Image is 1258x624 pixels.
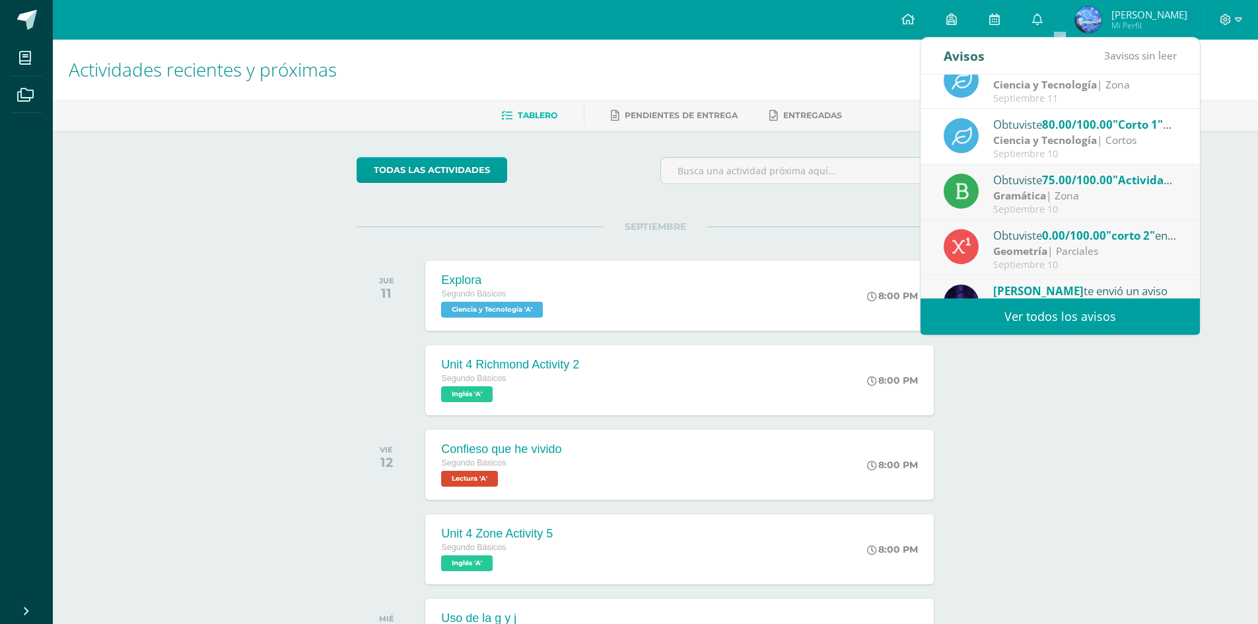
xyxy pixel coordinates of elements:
[769,105,842,126] a: Entregadas
[993,260,1177,271] div: Septiembre 10
[993,204,1177,215] div: Septiembre 10
[604,221,707,232] span: SEPTIEMBRE
[69,57,337,82] span: Actividades recientes y próximas
[441,386,493,402] span: Inglés 'A'
[783,110,842,120] span: Entregadas
[501,105,557,126] a: Tablero
[993,171,1177,188] div: Obtuviste en
[993,188,1046,203] strong: Gramática
[993,133,1097,147] strong: Ciencia y Tecnología
[867,290,918,302] div: 8:00 PM
[993,133,1177,148] div: | Cortos
[441,358,579,372] div: Unit 4 Richmond Activity 2
[921,298,1200,335] a: Ver todos los avisos
[441,289,506,298] span: Segundo Básicos
[1042,172,1113,188] span: 75.00/100.00
[993,282,1177,299] div: te envió un aviso
[357,157,507,183] a: todas las Actividades
[1104,48,1110,63] span: 3
[867,543,918,555] div: 8:00 PM
[993,77,1097,92] strong: Ciencia y Tecnología
[993,244,1177,259] div: | Parciales
[380,445,393,454] div: VIE
[441,374,506,383] span: Segundo Básicos
[1042,117,1113,132] span: 80.00/100.00
[441,471,498,487] span: Lectura 'A'
[379,285,394,301] div: 11
[441,302,543,318] span: Ciencia y Tecnología 'A'
[993,226,1177,244] div: Obtuviste en
[611,105,738,126] a: Pendientes de entrega
[1104,48,1177,63] span: avisos sin leer
[1042,228,1106,243] span: 0.00/100.00
[661,158,954,184] input: Busca una actividad próxima aquí...
[993,77,1177,92] div: | Zona
[993,149,1177,160] div: Septiembre 10
[1111,8,1187,21] span: [PERSON_NAME]
[441,458,506,468] span: Segundo Básicos
[993,116,1177,133] div: Obtuviste en
[441,442,561,456] div: Confieso que he vivido
[993,283,1084,298] span: [PERSON_NAME]
[441,555,493,571] span: Inglés 'A'
[1075,7,1101,33] img: 499db3e0ff4673b17387711684ae4e5c.png
[993,188,1177,203] div: | Zona
[1113,117,1171,132] span: "Corto 1"
[380,454,393,470] div: 12
[993,93,1177,104] div: Septiembre 11
[944,38,985,74] div: Avisos
[1111,20,1187,31] span: Mi Perfil
[379,614,394,623] div: MIÉ
[441,543,506,552] span: Segundo Básicos
[518,110,557,120] span: Tablero
[441,273,546,287] div: Explora
[379,276,394,285] div: JUE
[867,459,918,471] div: 8:00 PM
[867,374,918,386] div: 8:00 PM
[625,110,738,120] span: Pendientes de entrega
[1106,228,1155,243] span: "corto 2"
[993,244,1047,258] strong: Geometría
[944,285,979,320] img: 31877134f281bf6192abd3481bfb2fdd.png
[441,527,553,541] div: Unit 4 Zone Activity 5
